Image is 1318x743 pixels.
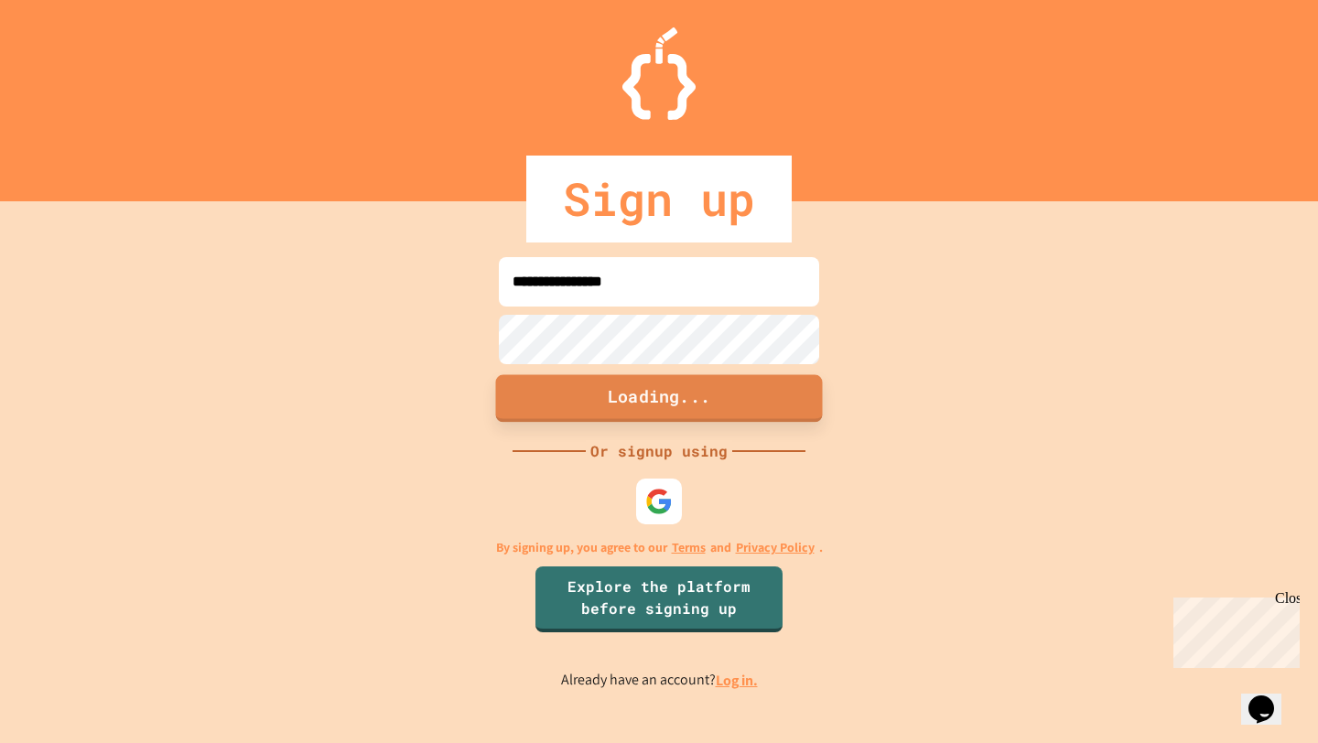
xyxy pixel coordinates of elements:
[736,538,815,557] a: Privacy Policy
[586,440,732,462] div: Or signup using
[716,671,758,690] a: Log in.
[1241,670,1300,725] iframe: chat widget
[496,538,823,557] p: By signing up, you agree to our and .
[526,156,792,242] div: Sign up
[7,7,126,116] div: Chat with us now!Close
[672,538,706,557] a: Terms
[645,488,673,515] img: google-icon.svg
[561,669,758,692] p: Already have an account?
[535,566,783,632] a: Explore the platform before signing up
[1166,590,1300,668] iframe: chat widget
[622,27,696,120] img: Logo.svg
[496,374,823,422] button: Loading...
